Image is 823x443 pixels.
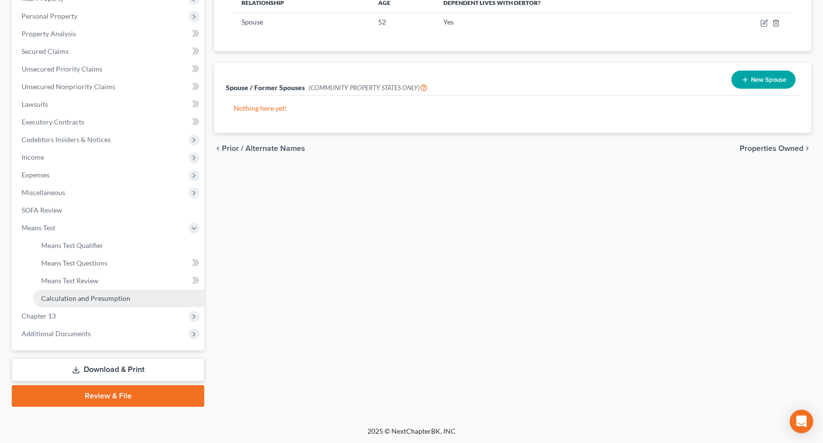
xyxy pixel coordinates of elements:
[214,145,222,152] i: chevron_left
[370,13,436,31] td: 52
[22,223,55,232] span: Means Test
[22,206,62,214] span: SOFA Review
[790,410,813,433] div: Open Intercom Messenger
[14,25,204,43] a: Property Analysis
[22,312,56,320] span: Chapter 13
[41,276,98,285] span: Means Test Review
[234,103,792,113] p: Nothing here yet!
[22,153,44,161] span: Income
[436,13,700,31] td: Yes
[22,188,65,197] span: Miscellaneous
[222,145,305,152] span: Prior / Alternate Names
[12,358,204,381] a: Download & Print
[740,145,803,152] span: Properties Owned
[22,100,48,108] span: Lawsuits
[22,329,91,338] span: Additional Documents
[41,241,103,249] span: Means Test Qualifier
[14,78,204,96] a: Unsecured Nonpriority Claims
[41,294,130,302] span: Calculation and Presumption
[234,13,370,31] td: Spouse
[14,60,204,78] a: Unsecured Priority Claims
[22,135,111,144] span: Codebtors Insiders & Notices
[22,47,69,55] span: Secured Claims
[803,145,811,152] i: chevron_right
[22,171,49,179] span: Expenses
[731,71,796,89] button: New Spouse
[41,259,107,267] span: Means Test Questions
[214,145,305,152] button: chevron_left Prior / Alternate Names
[740,145,811,152] button: Properties Owned chevron_right
[12,385,204,407] a: Review & File
[22,12,77,20] span: Personal Property
[14,201,204,219] a: SOFA Review
[14,43,204,60] a: Secured Claims
[33,290,204,307] a: Calculation and Presumption
[226,83,305,92] span: Spouse / Former Spouses
[22,65,102,73] span: Unsecured Priority Claims
[22,82,115,91] span: Unsecured Nonpriority Claims
[33,254,204,272] a: Means Test Questions
[22,29,76,38] span: Property Analysis
[14,96,204,113] a: Lawsuits
[309,84,428,92] span: (COMMUNITY PROPERTY STATES ONLY)
[14,113,204,131] a: Executory Contracts
[33,237,204,254] a: Means Test Qualifier
[33,272,204,290] a: Means Test Review
[22,118,84,126] span: Executory Contracts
